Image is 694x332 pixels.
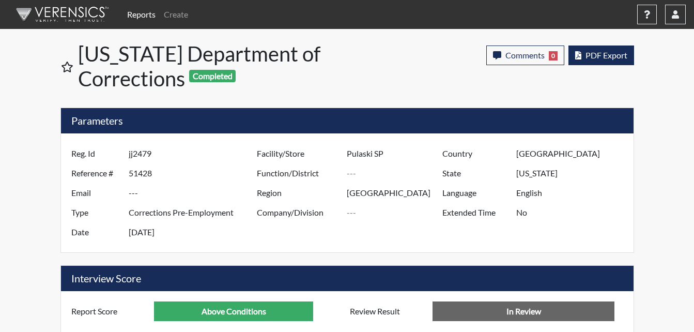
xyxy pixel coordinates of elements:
label: Facility/Store [249,144,347,163]
a: Reports [123,4,160,25]
input: --- [347,144,445,163]
span: 0 [549,51,558,61]
label: Company/Division [249,203,347,222]
input: --- [516,144,630,163]
input: --- [154,301,313,321]
h5: Interview Score [61,266,634,291]
label: Reference # [64,163,129,183]
label: Country [435,144,516,163]
label: Reg. Id [64,144,129,163]
label: Function/District [249,163,347,183]
span: Comments [505,50,545,60]
label: Date [64,222,129,242]
input: --- [516,183,630,203]
label: Review Result [342,301,433,321]
label: Region [249,183,347,203]
label: Email [64,183,129,203]
h1: [US_STATE] Department of Corrections [78,41,348,91]
input: --- [129,222,259,242]
input: --- [347,163,445,183]
input: --- [129,144,259,163]
label: Report Score [64,301,155,321]
span: Completed [189,70,236,82]
span: PDF Export [585,50,627,60]
input: --- [129,183,259,203]
label: Extended Time [435,203,516,222]
input: --- [516,163,630,183]
h5: Parameters [61,108,634,133]
input: --- [347,183,445,203]
input: --- [129,163,259,183]
input: --- [347,203,445,222]
label: Language [435,183,516,203]
button: Comments0 [486,46,564,65]
input: --- [129,203,259,222]
button: PDF Export [568,46,634,65]
a: Create [160,4,192,25]
label: Type [64,203,129,222]
input: --- [516,203,630,222]
label: State [435,163,516,183]
input: No Decision [433,301,614,321]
